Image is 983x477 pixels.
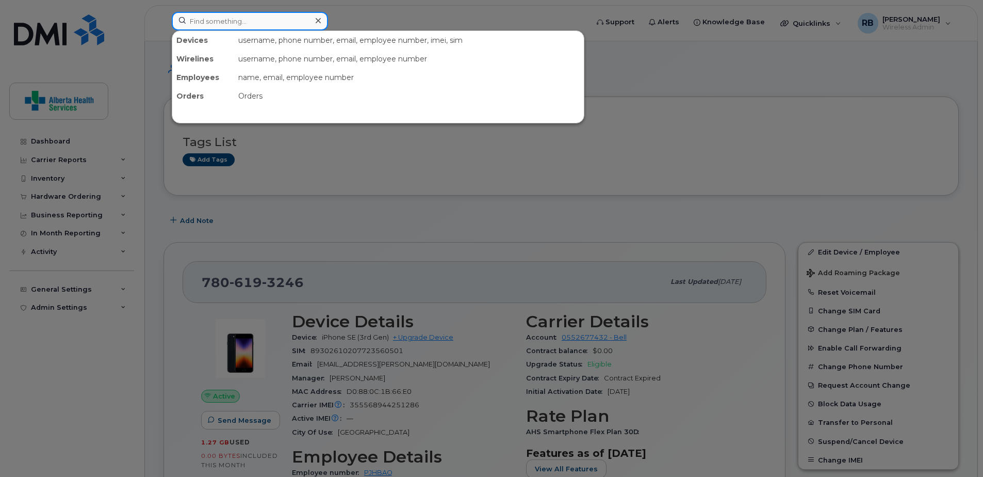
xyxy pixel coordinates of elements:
div: username, phone number, email, employee number, imei, sim [234,31,584,50]
div: Wirelines [172,50,234,68]
div: Orders [172,87,234,105]
div: Orders [234,87,584,105]
div: Devices [172,31,234,50]
div: Employees [172,68,234,87]
div: username, phone number, email, employee number [234,50,584,68]
div: name, email, employee number [234,68,584,87]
